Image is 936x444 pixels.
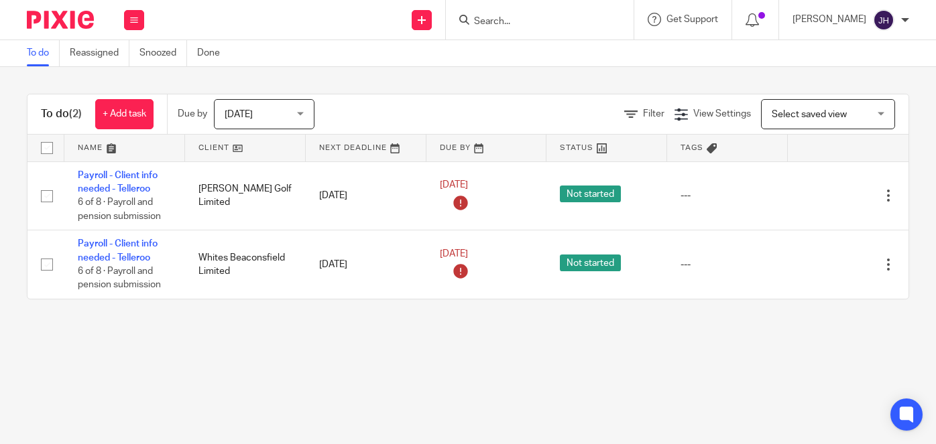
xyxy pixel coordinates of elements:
[643,109,664,119] span: Filter
[185,161,306,230] td: [PERSON_NAME] Golf Limited
[681,144,703,151] span: Tags
[681,189,774,202] div: ---
[306,161,426,230] td: [DATE]
[70,40,129,66] a: Reassigned
[473,16,593,28] input: Search
[681,258,774,271] div: ---
[560,186,621,202] span: Not started
[197,40,230,66] a: Done
[78,198,161,221] span: 6 of 8 · Payroll and pension submission
[178,107,207,121] p: Due by
[666,15,718,24] span: Get Support
[873,9,894,31] img: svg%3E
[560,254,621,271] span: Not started
[69,108,82,119] span: (2)
[693,109,751,119] span: View Settings
[440,249,468,258] span: [DATE]
[772,110,847,119] span: Select saved view
[306,230,426,299] td: [DATE]
[225,110,253,119] span: [DATE]
[78,239,158,262] a: Payroll - Client info needed - Telleroo
[440,180,468,190] span: [DATE]
[793,13,866,26] p: [PERSON_NAME]
[27,11,94,29] img: Pixie
[41,107,82,121] h1: To do
[139,40,187,66] a: Snoozed
[185,230,306,299] td: Whites Beaconsfield Limited
[27,40,60,66] a: To do
[78,171,158,194] a: Payroll - Client info needed - Telleroo
[78,267,161,290] span: 6 of 8 · Payroll and pension submission
[95,99,154,129] a: + Add task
